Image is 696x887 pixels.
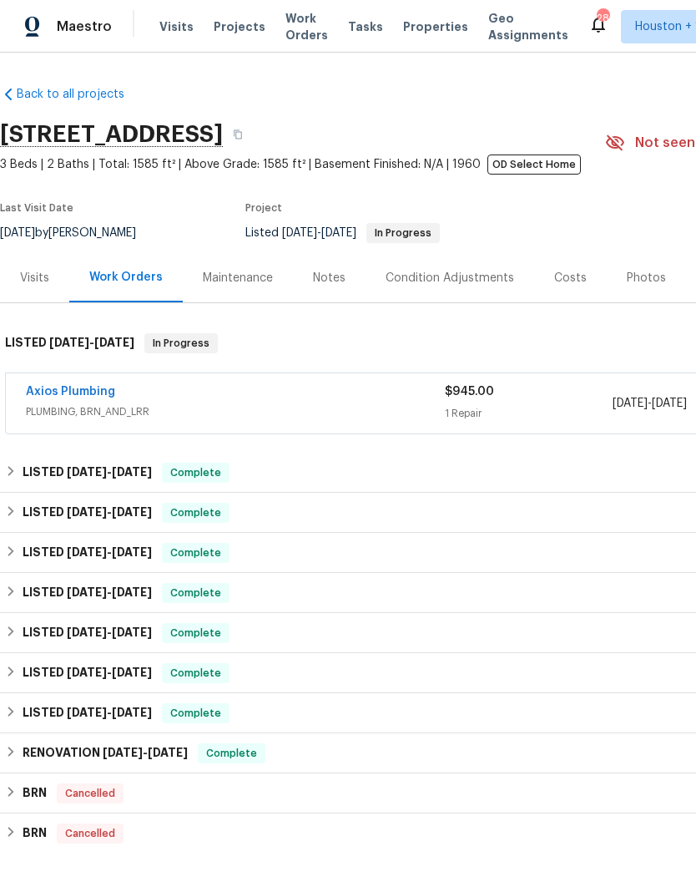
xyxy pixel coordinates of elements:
[67,506,107,518] span: [DATE]
[164,545,228,561] span: Complete
[487,155,581,175] span: OD Select Home
[348,21,383,33] span: Tasks
[23,543,152,563] h6: LISTED
[245,203,282,213] span: Project
[285,10,328,43] span: Work Orders
[321,227,356,239] span: [DATE]
[67,667,107,678] span: [DATE]
[652,398,687,409] span: [DATE]
[164,585,228,601] span: Complete
[58,825,122,842] span: Cancelled
[5,333,134,353] h6: LISTED
[386,270,514,286] div: Condition Adjustments
[199,745,264,762] span: Complete
[597,10,608,27] div: 28
[445,405,613,422] div: 1 Repair
[23,743,188,763] h6: RENOVATION
[164,504,228,521] span: Complete
[58,785,122,802] span: Cancelled
[488,10,568,43] span: Geo Assignments
[214,18,265,35] span: Projects
[613,395,687,412] span: -
[23,503,152,523] h6: LISTED
[26,386,115,398] a: Axios Plumbing
[23,824,47,844] h6: BRN
[368,228,438,238] span: In Progress
[112,506,152,518] span: [DATE]
[67,626,107,638] span: [DATE]
[554,270,587,286] div: Costs
[23,623,152,643] h6: LISTED
[103,747,188,758] span: -
[23,583,152,603] h6: LISTED
[20,270,49,286] div: Visits
[89,269,163,286] div: Work Orders
[112,667,152,678] span: [DATE]
[164,665,228,682] span: Complete
[164,705,228,722] span: Complete
[112,546,152,558] span: [DATE]
[67,707,152,718] span: -
[613,398,648,409] span: [DATE]
[67,546,107,558] span: [DATE]
[159,18,194,35] span: Visits
[282,227,356,239] span: -
[112,707,152,718] span: [DATE]
[67,626,152,638] span: -
[67,586,107,598] span: [DATE]
[112,466,152,478] span: [DATE]
[67,466,152,478] span: -
[313,270,345,286] div: Notes
[203,270,273,286] div: Maintenance
[26,403,445,420] span: PLUMBING, BRN_AND_LRR
[49,337,89,348] span: [DATE]
[223,119,253,150] button: Copy Address
[112,626,152,638] span: [DATE]
[282,227,317,239] span: [DATE]
[67,667,152,678] span: -
[146,335,216,352] span: In Progress
[23,703,152,723] h6: LISTED
[164,625,228,641] span: Complete
[57,18,112,35] span: Maestro
[112,586,152,598] span: [DATE]
[164,464,228,481] span: Complete
[403,18,468,35] span: Properties
[67,546,152,558] span: -
[67,586,152,598] span: -
[148,747,188,758] span: [DATE]
[445,386,494,398] span: $945.00
[67,707,107,718] span: [DATE]
[23,663,152,683] h6: LISTED
[245,227,440,239] span: Listed
[94,337,134,348] span: [DATE]
[23,783,47,803] h6: BRN
[103,747,143,758] span: [DATE]
[67,506,152,518] span: -
[627,270,666,286] div: Photos
[23,463,152,483] h6: LISTED
[67,466,107,478] span: [DATE]
[49,337,134,348] span: -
